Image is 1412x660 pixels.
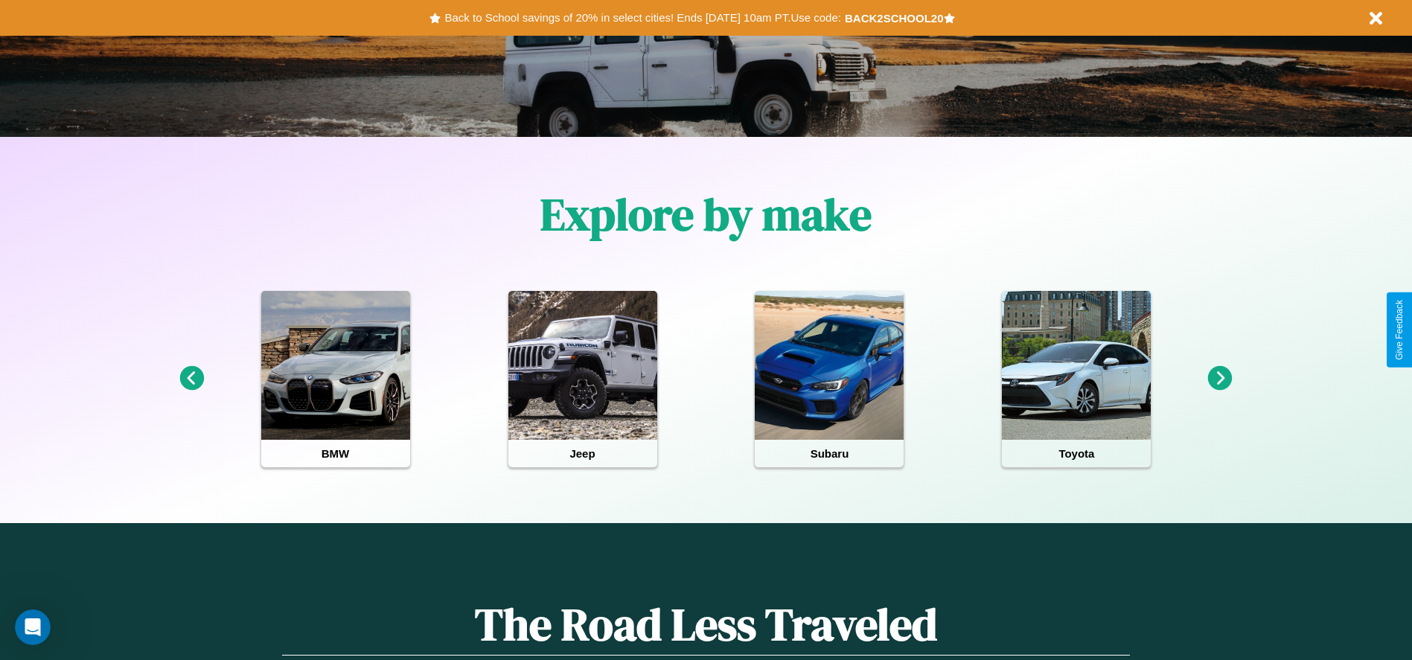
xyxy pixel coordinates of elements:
[540,184,872,245] h1: Explore by make
[508,440,657,467] h4: Jeep
[845,12,944,25] b: BACK2SCHOOL20
[1394,300,1405,360] div: Give Feedback
[15,609,51,645] iframe: Intercom live chat
[261,440,410,467] h4: BMW
[441,7,844,28] button: Back to School savings of 20% in select cities! Ends [DATE] 10am PT.Use code:
[1002,440,1151,467] h4: Toyota
[755,440,904,467] h4: Subaru
[282,594,1129,656] h1: The Road Less Traveled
